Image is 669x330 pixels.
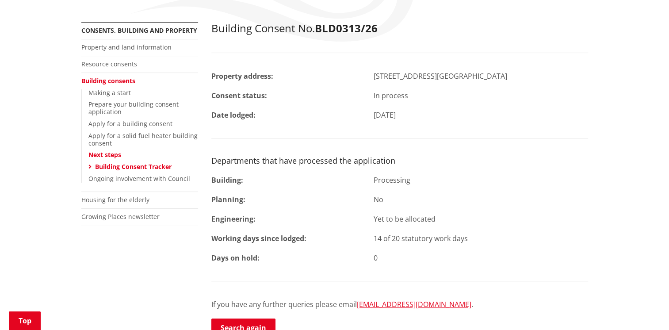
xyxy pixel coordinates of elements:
[211,253,260,263] strong: Days on hold:
[81,212,160,221] a: Growing Places newsletter
[81,196,149,204] a: Housing for the elderly
[211,110,256,120] strong: Date lodged:
[81,77,135,85] a: Building consents
[628,293,660,325] iframe: Messenger Launcher
[88,131,198,147] a: Apply for a solid fuel heater building consent​
[211,214,256,224] strong: Engineering:
[88,150,121,159] a: Next steps
[367,194,595,205] div: No
[367,110,595,120] div: [DATE]
[81,26,197,35] a: Consents, building and property
[211,175,243,185] strong: Building:
[211,299,588,310] p: If you have any further queries please email .
[81,43,172,51] a: Property and land information
[211,156,588,166] h3: Departments that have processed the application
[211,91,267,100] strong: Consent status:
[367,253,595,263] div: 0
[367,233,595,244] div: 14 of 20 statutory work days
[211,234,306,243] strong: Working days since lodged:
[88,174,190,183] a: Ongoing involvement with Council
[9,311,41,330] a: Top
[357,299,471,309] a: [EMAIL_ADDRESS][DOMAIN_NAME]
[211,22,588,35] h2: Building Consent No.
[367,214,595,224] div: Yet to be allocated
[81,60,137,68] a: Resource consents
[95,162,172,171] a: Building Consent Tracker
[211,195,245,204] strong: Planning:
[367,175,595,185] div: Processing
[367,90,595,101] div: In process
[88,88,131,97] a: Making a start
[211,71,273,81] strong: Property address:
[315,21,378,35] strong: BLD0313/26
[88,119,172,128] a: Apply for a building consent
[88,100,179,116] a: Prepare your building consent application
[367,71,595,81] div: [STREET_ADDRESS][GEOGRAPHIC_DATA]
